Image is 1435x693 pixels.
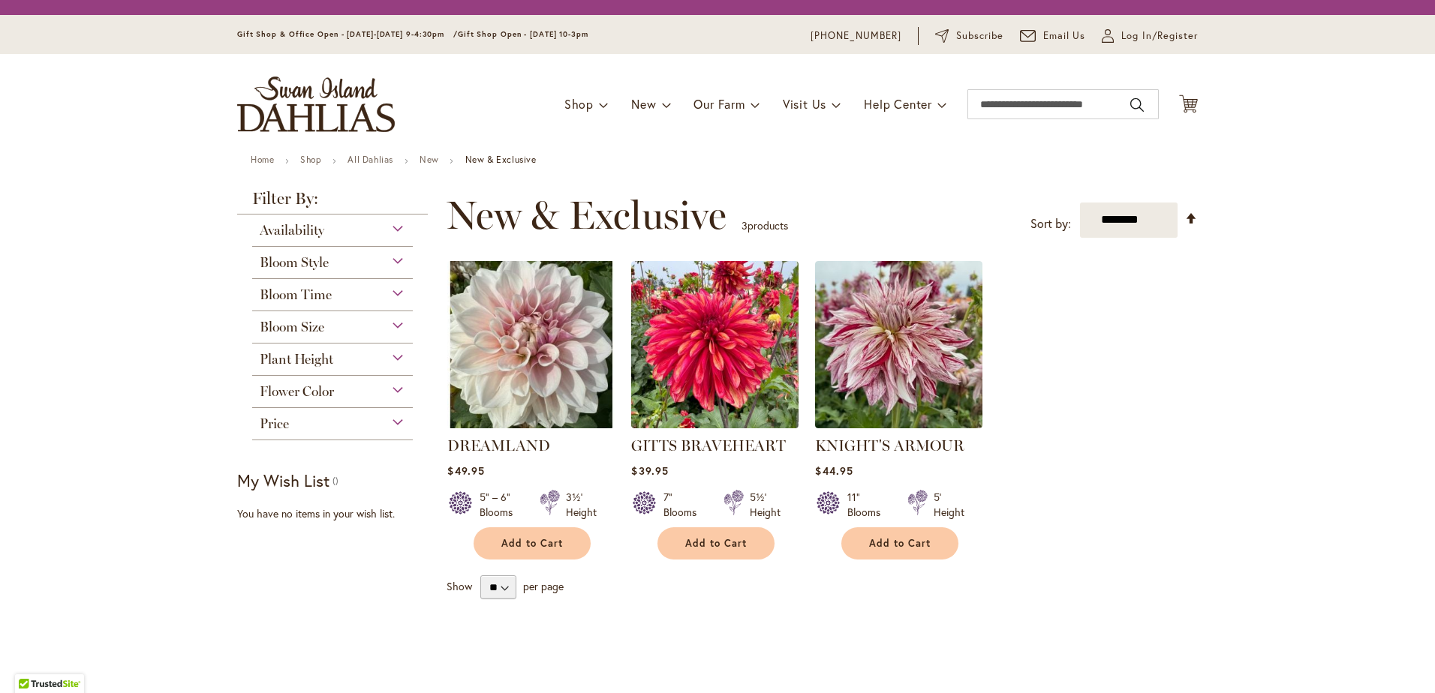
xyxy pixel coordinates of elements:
span: Bloom Time [260,286,332,303]
strong: Filter By: [237,190,428,214]
span: $49.95 [447,463,484,478]
span: Show [447,579,472,593]
a: DREAMLAND [447,436,550,454]
div: You have no items in your wish list. [237,506,438,521]
div: 5½' Height [750,490,781,520]
span: Log In/Register [1121,28,1198,43]
span: Gift Shop & Office Open - [DATE]-[DATE] 9-4:30pm / [237,29,458,39]
strong: New & Exclusive [465,154,537,165]
a: GITTS BRAVEHEART [631,436,786,454]
span: Add to Cart [685,537,747,550]
span: $39.95 [631,463,668,478]
p: products [742,214,788,238]
span: Visit Us [783,96,826,112]
span: Add to Cart [501,537,563,550]
div: 7" Blooms [663,490,705,520]
div: 5" – 6" Blooms [480,490,522,520]
span: Price [260,415,289,432]
button: Add to Cart [474,527,591,559]
img: DREAMLAND [447,261,615,428]
a: Shop [300,154,321,165]
img: GITTS BRAVEHEART [631,261,799,428]
div: 3½' Height [566,490,597,520]
span: Subscribe [956,28,1003,43]
button: Add to Cart [657,527,775,559]
span: Flower Color [260,383,334,400]
span: Email Us [1043,28,1086,43]
label: Sort by: [1030,210,1071,238]
a: Subscribe [935,28,1003,43]
span: $44.95 [815,463,853,478]
a: All Dahlias [347,154,393,165]
span: Bloom Size [260,319,324,335]
span: Shop [564,96,594,112]
a: KNIGHT'S ARMOUR [815,436,964,454]
a: Log In/Register [1102,28,1198,43]
a: Home [251,154,274,165]
div: 5' Height [934,490,964,520]
button: Search [1130,93,1144,117]
span: per page [523,579,564,593]
span: New & Exclusive [447,193,727,238]
span: Our Farm [693,96,745,112]
span: Bloom Style [260,254,329,271]
a: [PHONE_NUMBER] [811,28,901,43]
a: GITTS BRAVEHEART [631,417,799,431]
a: store logo [237,76,395,132]
span: Plant Height [260,351,333,367]
span: Help Center [864,96,932,112]
a: Email Us [1020,28,1086,43]
span: New [631,96,656,112]
div: 11" Blooms [847,490,889,520]
span: Gift Shop Open - [DATE] 10-3pm [458,29,588,39]
a: New [420,154,439,165]
a: DREAMLAND [447,417,615,431]
strong: My Wish List [237,469,329,491]
span: Availability [260,222,324,238]
span: Add to Cart [869,537,931,550]
button: Add to Cart [841,527,958,559]
img: KNIGHTS ARMOUR [815,261,982,428]
a: KNIGHTS ARMOUR [815,417,982,431]
span: 3 [742,218,748,232]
